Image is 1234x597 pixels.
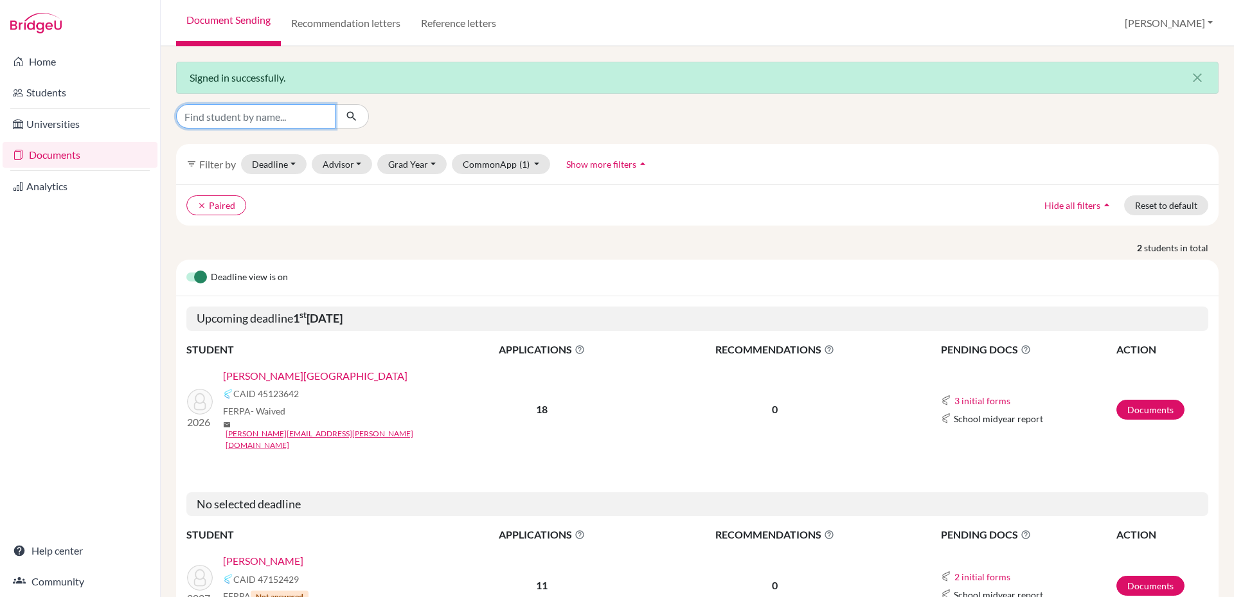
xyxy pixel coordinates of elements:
[241,154,307,174] button: Deadline
[941,527,1115,542] span: PENDING DOCS
[1116,576,1185,596] a: Documents
[223,368,407,384] a: [PERSON_NAME][GEOGRAPHIC_DATA]
[176,104,335,129] input: Find student by name...
[293,311,343,325] b: 1 [DATE]
[3,569,157,594] a: Community
[3,80,157,105] a: Students
[187,565,213,591] img: Peloquin, Max
[1116,341,1208,358] th: ACTION
[3,111,157,137] a: Universities
[1033,195,1124,215] button: Hide all filtersarrow_drop_up
[636,157,649,170] i: arrow_drop_up
[199,158,236,170] span: Filter by
[10,13,62,33] img: Bridge-U
[1119,11,1219,35] button: [PERSON_NAME]
[536,579,548,591] b: 11
[954,412,1043,425] span: School midyear report
[211,270,288,285] span: Deadline view is on
[251,405,285,416] span: - Waived
[641,527,909,542] span: RECOMMENDATIONS
[641,402,909,417] p: 0
[3,49,157,75] a: Home
[555,154,660,174] button: Show more filtersarrow_drop_up
[223,553,303,569] a: [PERSON_NAME]
[941,413,951,423] img: Common App logo
[1116,526,1208,543] th: ACTION
[444,342,639,357] span: APPLICATIONS
[1124,195,1208,215] button: Reset to default
[941,571,951,582] img: Common App logo
[3,142,157,168] a: Documents
[1137,241,1144,254] strong: 2
[197,201,206,210] i: clear
[641,578,909,593] p: 0
[312,154,373,174] button: Advisor
[233,573,299,586] span: CAID 47152429
[1177,62,1218,93] button: Close
[1190,70,1205,85] i: close
[186,341,443,358] th: STUDENT
[1144,241,1219,254] span: students in total
[377,154,447,174] button: Grad Year
[186,526,443,543] th: STUDENT
[1116,400,1185,420] a: Documents
[1100,199,1113,211] i: arrow_drop_up
[452,154,551,174] button: CommonApp(1)
[223,404,285,418] span: FERPA
[1044,200,1100,211] span: Hide all filters
[3,174,157,199] a: Analytics
[223,574,233,584] img: Common App logo
[186,159,197,169] i: filter_list
[519,159,530,170] span: (1)
[641,342,909,357] span: RECOMMENDATIONS
[223,421,231,429] span: mail
[233,387,299,400] span: CAID 45123642
[226,428,452,451] a: [PERSON_NAME][EMAIL_ADDRESS][PERSON_NAME][DOMAIN_NAME]
[186,492,1208,517] h5: No selected deadline
[187,389,213,414] img: Stiller, Charlotte
[186,195,246,215] button: clearPaired
[3,538,157,564] a: Help center
[186,307,1208,331] h5: Upcoming deadline
[954,569,1011,584] button: 2 initial forms
[176,62,1219,94] div: Signed in successfully.
[444,527,639,542] span: APPLICATIONS
[223,389,233,399] img: Common App logo
[536,403,548,415] b: 18
[566,159,636,170] span: Show more filters
[941,395,951,405] img: Common App logo
[941,342,1115,357] span: PENDING DOCS
[954,393,1011,408] button: 3 initial forms
[300,310,307,320] sup: st
[187,414,213,430] p: 2026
